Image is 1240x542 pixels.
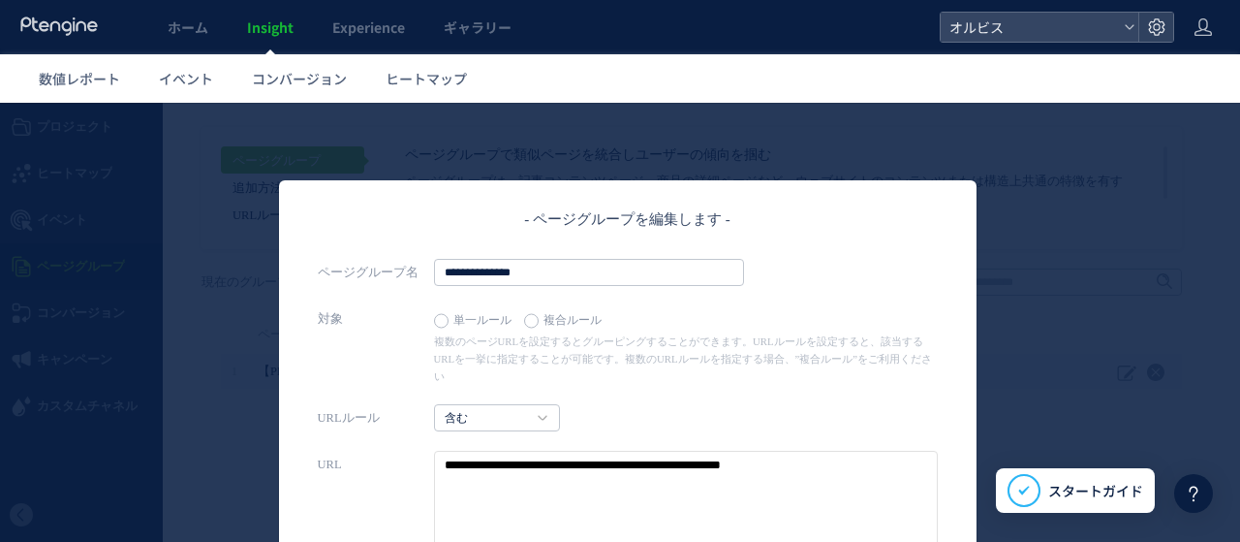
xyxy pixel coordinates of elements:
[444,17,511,37] span: ギャラリー
[159,69,213,88] span: イベント
[247,17,294,37] span: Insight
[386,69,467,88] span: ヒートマップ
[524,205,611,232] label: 複合ルール
[318,107,938,127] header: - ページグループを編集します -
[332,17,405,37] span: Experience
[318,203,434,230] label: 対象
[318,302,434,329] label: URLルール
[318,156,434,183] label: ページグループ名
[434,230,938,282] p: 複数のページURLを設定するとグルーピングすることができます。URLルールを設定すると、該当するURLを一挙に指定することが可能です。複数のURLルールを指定する場合、”複合ルール”をご利用ください
[168,17,208,37] span: ホーム
[944,13,1116,42] span: オルビス
[252,69,347,88] span: コンバージョン
[1048,481,1143,501] span: スタートガイド
[445,307,528,325] a: 含む
[39,69,120,88] span: 数値レポート
[434,205,521,232] label: 単一ルール
[318,348,434,375] label: URL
